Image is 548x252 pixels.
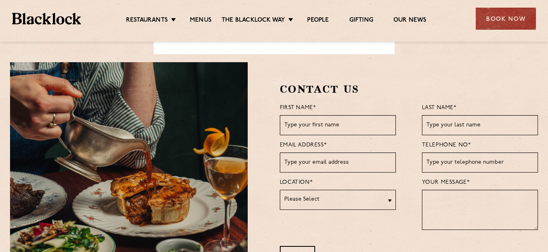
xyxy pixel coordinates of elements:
[422,140,471,150] label: Telephone No*
[190,16,212,25] a: Menus
[280,115,396,135] input: Type your first name
[280,177,312,188] label: Location*
[280,103,316,113] label: First Name*
[422,115,538,135] input: Type your last name
[349,16,373,25] a: Gifting
[422,152,538,173] input: Type your telephone number
[126,16,168,25] a: Restaurants
[307,16,329,25] a: People
[222,16,285,25] a: The Blacklock Way
[12,13,81,24] img: BL_Textured_Logo-footer-cropped.svg
[422,103,456,113] label: Last Name*
[393,16,427,25] a: Our News
[422,177,470,188] label: Your Message*
[280,82,538,96] h2: Contact Us
[476,8,536,30] div: Book Now
[280,140,326,150] label: Email Address*
[280,152,396,173] input: Type your email address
